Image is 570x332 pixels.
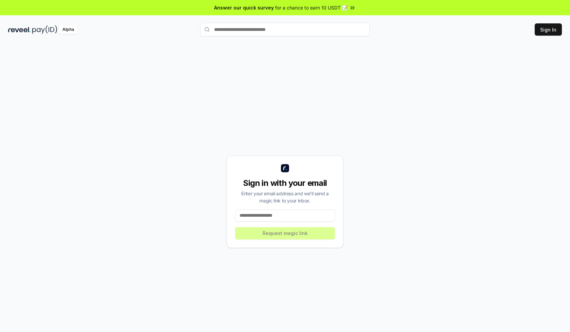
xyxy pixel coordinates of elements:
[59,25,78,34] div: Alpha
[235,178,335,189] div: Sign in with your email
[8,25,31,34] img: reveel_dark
[535,23,562,36] button: Sign In
[32,25,57,34] img: pay_id
[275,4,348,11] span: for a chance to earn 10 USDT 📝
[281,164,289,172] img: logo_small
[235,190,335,204] div: Enter your email address and we’ll send a magic link to your inbox.
[214,4,274,11] span: Answer our quick survey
